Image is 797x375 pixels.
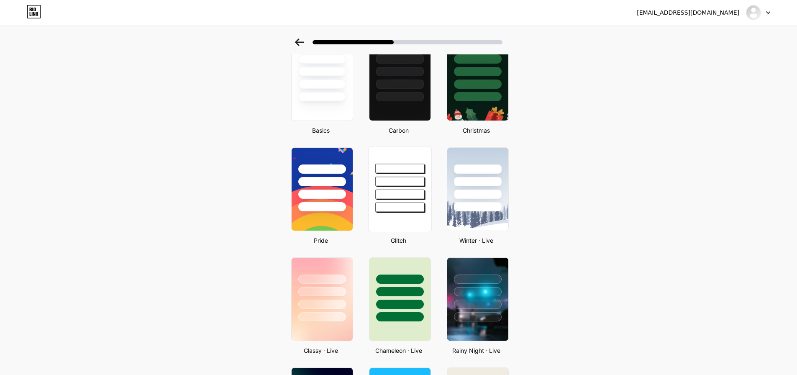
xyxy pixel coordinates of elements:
div: Chameleon · Live [366,346,431,355]
div: Pride [289,236,353,245]
div: Carbon [366,126,431,135]
div: Glassy · Live [289,346,353,355]
img: budgetpoolandspatech [746,5,761,21]
div: Basics [289,126,353,135]
div: [EMAIL_ADDRESS][DOMAIN_NAME] [637,8,739,17]
div: Winter · Live [444,236,509,245]
div: Christmas [444,126,509,135]
div: Glitch [366,236,431,245]
div: Rainy Night · Live [444,346,509,355]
